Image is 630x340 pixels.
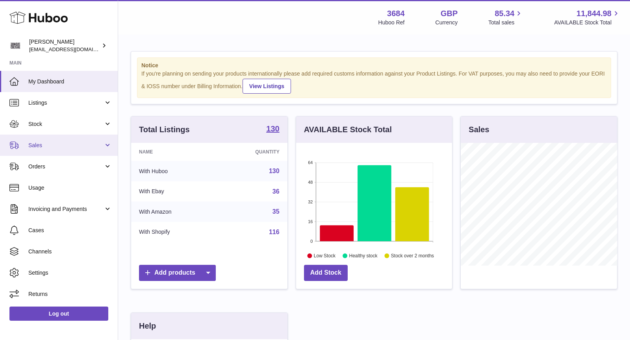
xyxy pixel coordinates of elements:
a: 116 [269,229,280,235]
strong: GBP [441,8,458,19]
a: 35 [272,208,280,215]
a: 36 [272,188,280,195]
text: Healthy stock [349,253,378,259]
div: Currency [435,19,458,26]
span: Sales [28,142,104,149]
strong: Notice [141,62,607,69]
span: Stock [28,120,104,128]
a: Add products [139,265,216,281]
div: Huboo Ref [378,19,405,26]
a: Add Stock [304,265,348,281]
span: AVAILABLE Stock Total [554,19,621,26]
span: My Dashboard [28,78,112,85]
text: 0 [310,239,313,244]
a: 11,844.98 AVAILABLE Stock Total [554,8,621,26]
h3: Sales [469,124,489,135]
a: 85.34 Total sales [488,8,523,26]
text: 64 [308,160,313,165]
th: Name [131,143,217,161]
span: Listings [28,99,104,107]
text: 48 [308,180,313,185]
a: Log out [9,307,108,321]
a: 130 [266,125,279,134]
span: Channels [28,248,112,255]
th: Quantity [217,143,287,161]
strong: 130 [266,125,279,133]
span: Settings [28,269,112,277]
td: With Ebay [131,181,217,202]
div: If you're planning on sending your products internationally please add required customs informati... [141,70,607,94]
text: 16 [308,219,313,224]
strong: 3684 [387,8,405,19]
text: Low Stock [314,253,336,259]
h3: Help [139,321,156,331]
img: theinternationalventure@gmail.com [9,40,21,52]
span: Usage [28,184,112,192]
span: Invoicing and Payments [28,205,104,213]
a: View Listings [243,79,291,94]
span: 11,844.98 [576,8,611,19]
span: [EMAIL_ADDRESS][DOMAIN_NAME] [29,46,116,52]
td: With Amazon [131,201,217,222]
text: 32 [308,200,313,204]
span: 85.34 [495,8,514,19]
h3: Total Listings [139,124,190,135]
a: 130 [269,168,280,174]
td: With Shopify [131,222,217,242]
span: Returns [28,290,112,298]
text: Stock over 2 months [391,253,434,259]
span: Total sales [488,19,523,26]
h3: AVAILABLE Stock Total [304,124,392,135]
span: Cases [28,227,112,234]
div: [PERSON_NAME] [29,38,100,53]
span: Orders [28,163,104,170]
td: With Huboo [131,161,217,181]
